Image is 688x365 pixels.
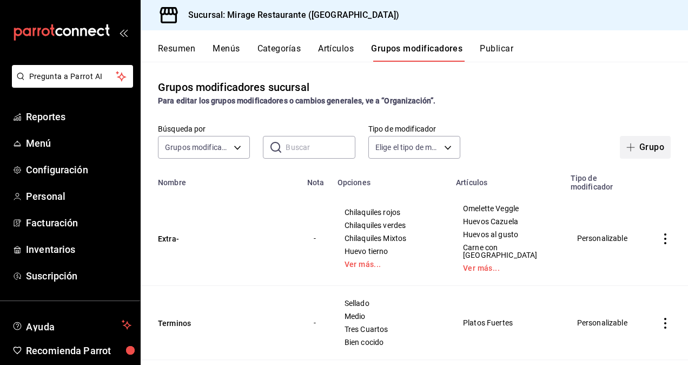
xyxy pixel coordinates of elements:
span: Huevos al gusto [463,231,551,238]
button: Grupos modificadores [371,43,462,62]
span: Chilaquiles Mixtos [345,234,436,242]
th: Opciones [331,167,449,191]
button: open_drawer_menu [119,28,128,37]
th: Artículos [449,167,564,191]
span: Menú [26,136,131,151]
span: Suscripción [26,269,131,283]
button: actions [660,233,671,244]
span: Elige el tipo de modificador [375,142,440,153]
span: Pregunta a Parrot AI [29,71,116,82]
span: Tres Cuartos [345,325,436,333]
span: Facturación [26,216,131,230]
a: Ver más... [345,260,436,268]
th: Nombre [141,167,301,191]
span: Omelette Veggle [463,205,551,212]
th: Tipo de modificador [564,167,643,191]
td: Personalizable [564,191,643,286]
th: Nota [301,167,331,191]
span: Huevos Cazuela [463,218,551,225]
div: Grupos modificadores sucursal [158,79,309,95]
span: Medio [345,312,436,320]
strong: Para editar los grupos modificadores o cambios generales, ve a “Organización”. [158,96,435,105]
label: Tipo de modificador [368,125,460,133]
button: Publicar [480,43,513,62]
input: Buscar [286,136,355,158]
div: navigation tabs [158,43,688,62]
span: Bien cocido [345,338,436,346]
button: Resumen [158,43,195,62]
a: Pregunta a Parrot AI [8,79,133,90]
button: Terminos [158,318,288,329]
button: Extra- [158,233,288,244]
h3: Sucursal: Mirage Restaurante ([GEOGRAPHIC_DATA]) [180,9,399,22]
label: Búsqueda por [158,125,250,133]
span: Configuración [26,162,131,177]
a: Ver más... [463,264,551,272]
span: Reportes [26,109,131,124]
span: Chilaquiles verdes [345,221,436,229]
span: Chilaquiles rojos [345,208,436,216]
span: Platos Fuertes [463,319,551,327]
span: Personal [26,189,131,204]
button: Artículos [318,43,354,62]
td: - [301,286,331,360]
span: Inventarios [26,242,131,257]
button: Menús [213,43,240,62]
button: Grupo [620,136,671,159]
td: Personalizable [564,286,643,360]
span: Carne con [GEOGRAPHIC_DATA] [463,244,551,259]
span: Recomienda Parrot [26,343,131,358]
span: Sellado [345,299,436,307]
td: - [301,191,331,286]
button: Pregunta a Parrot AI [12,65,133,88]
span: Ayuda [26,318,117,331]
button: actions [660,318,671,329]
span: Huevo tierno [345,247,436,255]
button: Categorías [257,43,301,62]
span: Grupos modificadores [165,142,230,153]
